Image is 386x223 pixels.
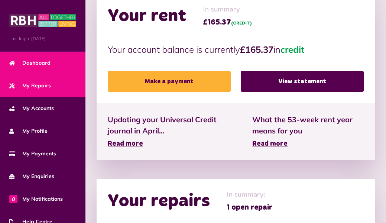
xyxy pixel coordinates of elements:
span: My Profile [9,127,48,135]
span: Read more [252,140,288,147]
a: Updating your Universal Credit journal in April... Read more [108,114,230,149]
span: Last login: [DATE] [9,35,76,42]
a: View statement [241,71,364,92]
strong: £165.37 [240,44,273,55]
span: 0 [9,195,17,203]
span: My Notifications [9,195,63,203]
span: (CREDIT) [231,21,252,26]
p: Your account balance is currently in [108,43,364,56]
span: In summary: [227,190,272,200]
span: My Payments [9,150,56,158]
span: My Repairs [9,82,51,90]
span: What the 53-week rent year means for you [252,114,364,136]
span: Dashboard [9,59,51,67]
span: Updating your Universal Credit journal in April... [108,114,230,136]
span: credit [280,44,304,55]
span: In summary [203,5,252,15]
h2: Your repairs [108,191,210,212]
span: £165.37 [203,17,252,28]
a: Make a payment [108,71,231,92]
h2: Your rent [108,6,186,27]
img: MyRBH [9,13,76,28]
span: Read more [108,140,143,147]
span: 1 open repair [227,202,272,213]
span: My Accounts [9,104,54,112]
a: What the 53-week rent year means for you Read more [252,114,364,149]
span: My Enquiries [9,172,54,180]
